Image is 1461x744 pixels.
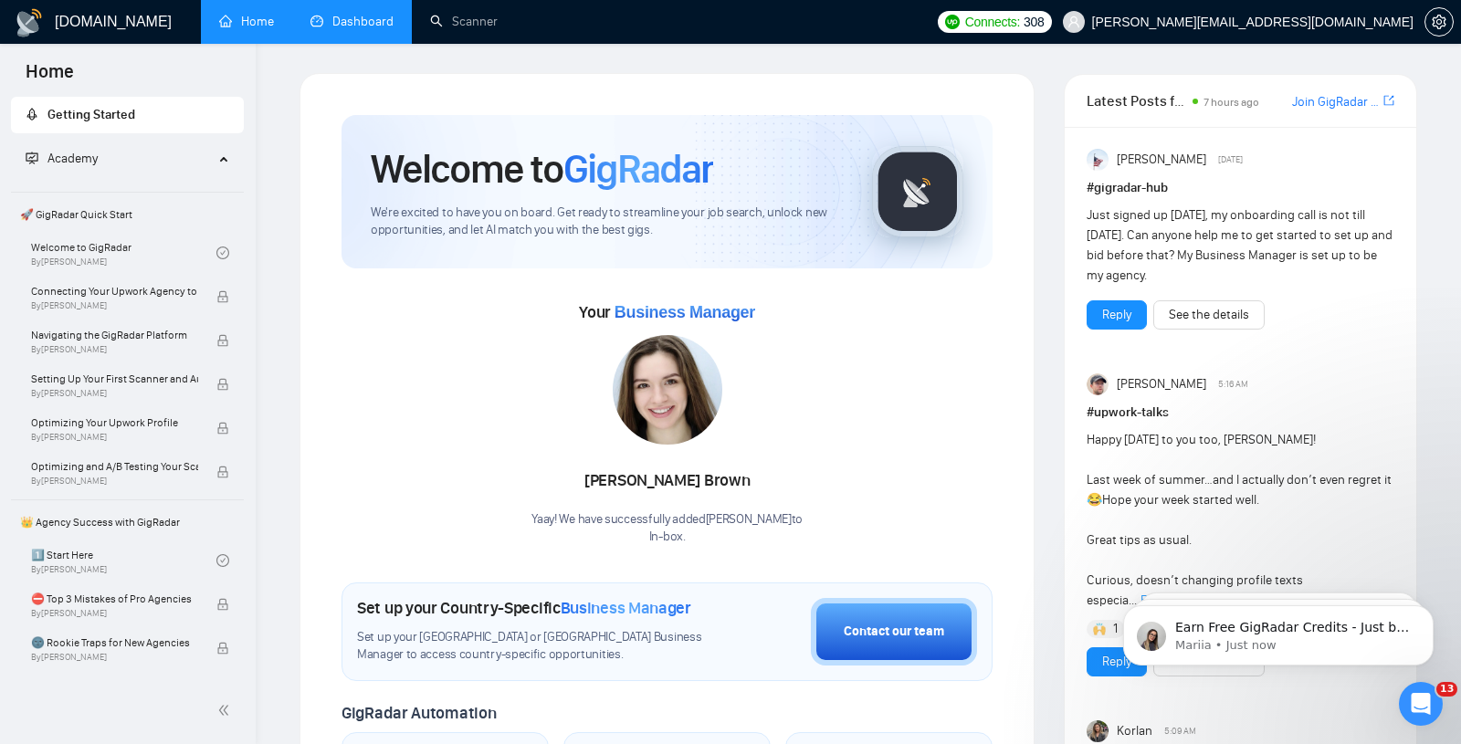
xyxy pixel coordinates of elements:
img: upwork-logo.png [945,15,960,29]
button: Contact our team [811,598,977,665]
h1: # gigradar-hub [1087,178,1394,198]
span: Connects: [965,12,1020,32]
img: 1706121186664-multi-268.jpg [613,335,722,445]
span: By [PERSON_NAME] [31,344,198,355]
a: setting [1424,15,1454,29]
span: Optimizing and A/B Testing Your Scanner for Better Results [31,457,198,476]
span: By [PERSON_NAME] [31,432,198,443]
span: Business Manager [561,598,691,618]
a: export [1383,92,1394,110]
img: gigradar-logo.png [872,146,963,237]
img: logo [15,8,44,37]
span: setting [1425,15,1453,29]
a: Reply [1102,305,1131,325]
span: fund-projection-screen [26,152,38,164]
h1: # upwork-talks [1087,403,1394,423]
span: lock [216,378,229,391]
span: 👑 Agency Success with GigRadar [13,504,242,540]
span: By [PERSON_NAME] [31,388,198,399]
span: [PERSON_NAME] [1117,150,1206,170]
span: GigRadar [563,144,713,194]
iframe: Intercom notifications message [1096,567,1461,695]
button: Reply [1087,300,1147,330]
img: Korlan [1087,720,1109,742]
span: By [PERSON_NAME] [31,476,198,487]
span: 😂 [1087,492,1102,508]
span: By [PERSON_NAME] [31,608,198,619]
span: Business Manager [615,303,755,321]
li: Getting Started [11,97,244,133]
span: double-left [217,701,236,719]
span: Korlan [1117,721,1152,741]
span: lock [216,598,229,611]
span: 13 [1436,682,1457,697]
span: Latest Posts from the GigRadar Community [1087,89,1186,112]
a: searchScanner [430,14,498,29]
span: Your [579,302,755,322]
span: 🚀 GigRadar Quick Start [13,196,242,233]
button: Reply [1087,647,1147,676]
span: 308 [1024,12,1044,32]
span: Academy [26,151,98,166]
img: Anisuzzaman Khan [1087,149,1109,171]
span: lock [216,642,229,655]
div: Contact our team [844,622,944,642]
span: Navigating the GigRadar Platform [31,326,198,344]
span: Just signed up [DATE], my onboarding call is not till [DATE]. Can anyone help me to get started t... [1087,207,1393,283]
span: 5:09 AM [1164,723,1196,739]
span: user [1067,16,1080,28]
img: Igor Šalagin [1087,373,1109,395]
span: Optimizing Your Upwork Profile [31,414,198,432]
span: Getting Started [47,107,135,122]
span: check-circle [216,554,229,567]
img: 🙌 [1093,623,1106,635]
span: lock [216,466,229,478]
span: Set up your [GEOGRAPHIC_DATA] or [GEOGRAPHIC_DATA] Business Manager to access country-specific op... [357,629,720,664]
button: See the details [1153,300,1265,330]
span: Connecting Your Upwork Agency to GigRadar [31,282,198,300]
span: lock [216,290,229,303]
a: 1️⃣ Start HereBy[PERSON_NAME] [31,540,216,581]
span: By [PERSON_NAME] [31,652,198,663]
div: Yaay! We have successfully added [PERSON_NAME] to [531,511,803,546]
h1: Set up your Country-Specific [357,598,691,618]
span: rocket [26,108,38,121]
span: GigRadar Automation [342,703,496,723]
p: In-box . [531,529,803,546]
span: export [1383,93,1394,108]
span: Academy [47,151,98,166]
a: homeHome [219,14,274,29]
span: 5:16 AM [1218,376,1248,393]
span: [DATE] [1218,152,1243,168]
span: [PERSON_NAME] [1117,374,1206,394]
a: Welcome to GigRadarBy[PERSON_NAME] [31,233,216,273]
span: 7 hours ago [1203,96,1259,109]
a: Join GigRadar Slack Community [1292,92,1380,112]
span: By [PERSON_NAME] [31,300,198,311]
div: [PERSON_NAME] Brown [531,466,803,497]
span: 🌚 Rookie Traps for New Agencies [31,634,198,652]
button: setting [1424,7,1454,37]
a: dashboardDashboard [310,14,394,29]
span: lock [216,422,229,435]
span: Happy [DATE] to you too, [PERSON_NAME]! Last week of summer…and I actually don’t even regret it H... [1087,432,1392,608]
span: lock [216,334,229,347]
iframe: Intercom live chat [1399,682,1443,726]
h1: Welcome to [371,144,713,194]
span: Setting Up Your First Scanner and Auto-Bidder [31,370,198,388]
a: See the details [1169,305,1249,325]
span: check-circle [216,246,229,259]
span: We're excited to have you on board. Get ready to streamline your job search, unlock new opportuni... [371,204,843,239]
span: ⛔ Top 3 Mistakes of Pro Agencies [31,590,198,608]
span: Home [11,58,89,97]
